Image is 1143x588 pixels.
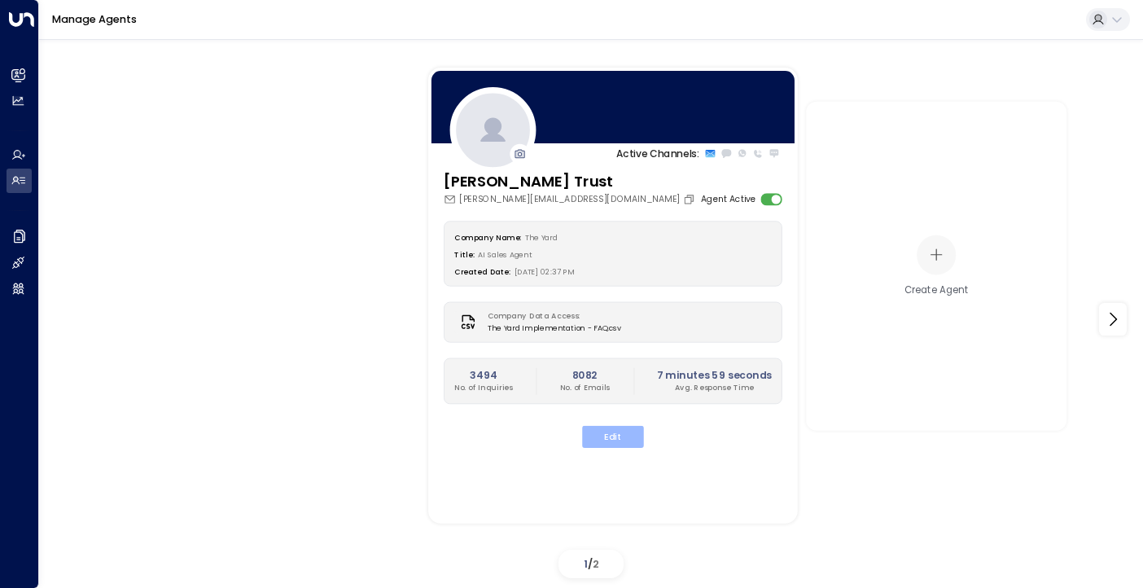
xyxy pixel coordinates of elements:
[683,193,698,205] button: Copy
[558,550,624,578] div: /
[560,367,610,382] h2: 8082
[582,426,644,448] button: Edit
[584,557,588,571] span: 1
[515,266,575,276] span: [DATE] 02:37 PM
[701,193,756,206] label: Agent Active
[52,12,137,26] a: Manage Agents
[454,382,513,393] p: No. of Inquiries
[444,193,698,206] div: [PERSON_NAME][EMAIL_ADDRESS][DOMAIN_NAME]
[454,232,521,242] label: Company Name:
[904,283,968,296] div: Create Agent
[454,367,513,382] h2: 3494
[593,557,599,571] span: 2
[478,249,532,259] span: AI Sales Agent
[657,367,772,382] h2: 7 minutes 59 seconds
[657,382,772,393] p: Avg. Response Time
[488,323,620,334] span: The Yard Implementation - FAQ.csv
[444,170,698,192] h3: [PERSON_NAME] Trust
[525,232,558,242] span: The Yard
[454,249,475,259] label: Title:
[488,311,615,323] label: Company Data Access:
[560,382,610,393] p: No. of Emails
[616,146,699,160] p: Active Channels:
[454,266,510,276] label: Created Date:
